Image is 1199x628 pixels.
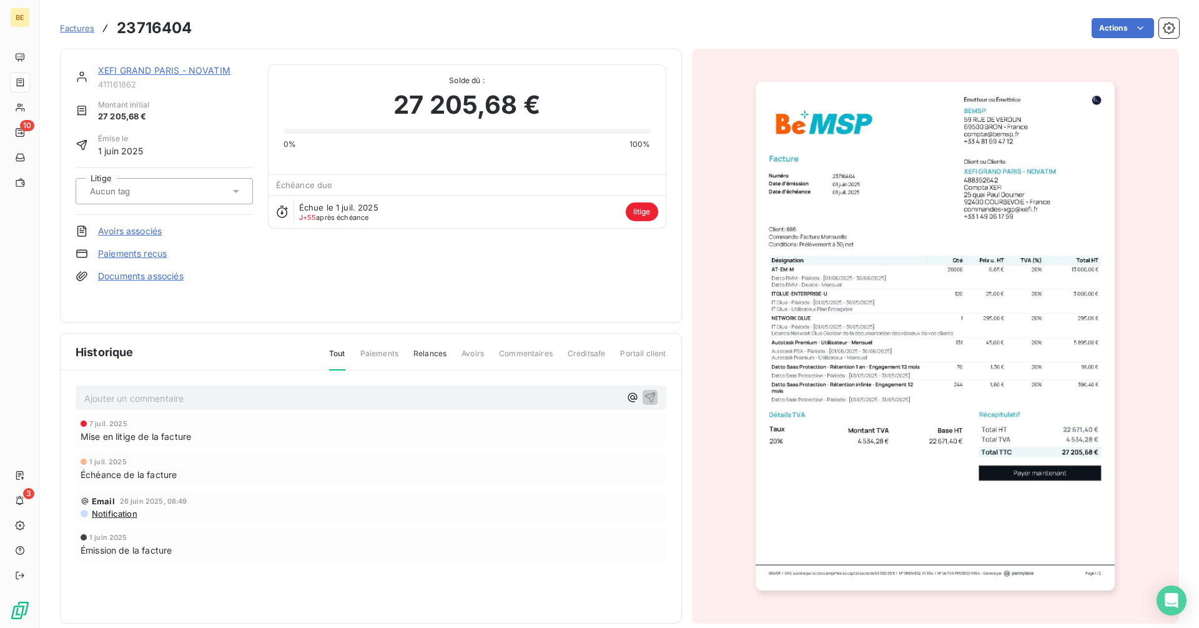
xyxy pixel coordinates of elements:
span: Creditsafe [568,348,606,369]
span: Émission de la facture [81,544,172,557]
span: Historique [76,344,134,361]
span: Paiements [360,348,398,369]
span: 7 juil. 2025 [89,420,127,427]
span: Émise le [98,133,144,144]
span: Échéance due [276,180,333,190]
span: Avoirs [461,348,484,369]
span: Échue le 1 juil. 2025 [299,202,378,212]
a: Factures [60,22,94,34]
input: Aucun tag [89,186,164,197]
span: Tout [329,348,345,371]
span: 26 juin 2025, 08:49 [120,497,187,505]
span: après échéance [299,214,369,221]
span: Relances [413,348,447,369]
span: Notification [91,509,137,519]
span: 1 juin 2025 [89,534,127,541]
a: Documents associés [98,270,184,282]
span: 1 juil. 2025 [89,458,127,466]
span: 0% [284,139,296,150]
span: Mise en litige de la facture [81,430,191,443]
span: Email [92,496,115,506]
a: XEFI GRAND PARIS - NOVATIM [98,65,230,76]
span: 27 205,68 € [98,111,149,123]
span: 3 [23,488,34,499]
img: invoice_thumbnail [756,82,1115,591]
span: Montant initial [98,99,149,111]
span: Échéance de la facture [81,468,177,481]
span: Portail client [620,348,666,369]
span: 100% [629,139,651,150]
span: 27 205,68 € [393,86,540,124]
span: J+55 [299,213,317,222]
span: Commentaires [499,348,553,369]
button: Actions [1092,18,1154,38]
div: BE [10,7,30,27]
span: 1 juin 2025 [98,144,144,157]
span: Factures [60,23,94,33]
h3: 23716404 [117,17,192,39]
span: 411161862 [98,79,253,89]
a: 10 [10,122,29,142]
span: Solde dû : [284,75,651,86]
span: 10 [20,120,34,131]
span: litige [626,202,658,221]
div: Open Intercom Messenger [1157,586,1187,616]
img: Logo LeanPay [10,601,30,621]
a: Avoirs associés [98,225,162,237]
a: Paiements reçus [98,247,167,260]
